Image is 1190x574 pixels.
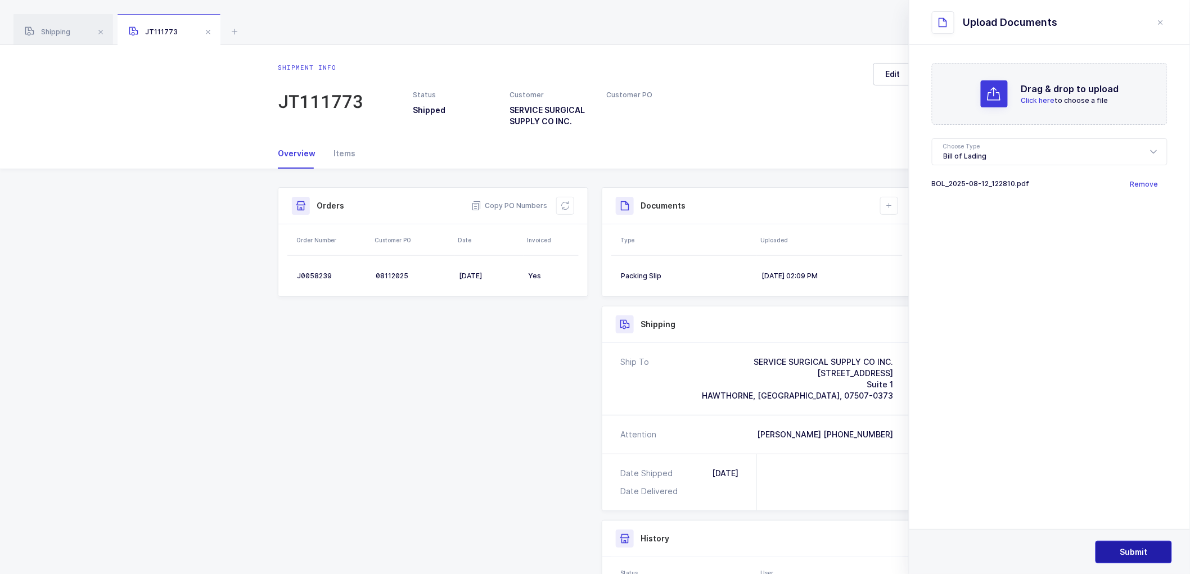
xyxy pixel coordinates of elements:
[620,486,682,497] div: Date Delivered
[641,533,669,544] h3: History
[459,272,519,281] div: [DATE]
[873,63,912,85] button: Edit
[621,272,752,281] div: Packing Slip
[297,272,367,281] div: J0058239
[620,429,656,440] div: Attention
[1021,96,1119,106] p: to choose a file
[510,105,593,127] h3: SERVICE SURGICAL SUPPLY CO INC.
[757,429,893,440] div: [PERSON_NAME] [PHONE_NUMBER]
[885,69,900,80] span: Edit
[1130,179,1159,190] button: Remove
[761,272,893,281] div: [DATE] 02:09 PM
[471,200,547,211] button: Copy PO Numbers
[702,356,893,368] div: SERVICE SURGICAL SUPPLY CO INC.
[527,236,575,245] div: Invoiced
[375,236,451,245] div: Customer PO
[760,236,899,245] div: Uploaded
[413,90,496,100] div: Status
[620,236,754,245] div: Type
[129,28,178,36] span: JT111773
[25,28,70,36] span: Shipping
[607,90,690,100] div: Customer PO
[413,105,496,116] h3: Shipped
[620,356,649,401] div: Ship To
[1154,16,1168,29] button: close drawer
[324,138,355,169] div: Items
[702,379,893,390] div: Suite 1
[278,63,363,72] div: Shipment info
[510,90,593,100] div: Customer
[376,272,450,281] div: 08112025
[702,368,893,379] div: [STREET_ADDRESS]
[963,16,1058,29] div: Upload Documents
[528,272,541,280] span: Yes
[712,468,738,479] div: [DATE]
[317,200,344,211] h3: Orders
[278,138,324,169] div: Overview
[1120,546,1148,558] span: Submit
[641,319,675,330] h3: Shipping
[296,236,368,245] div: Order Number
[641,200,686,211] h3: Documents
[932,179,1030,190] div: BOL_2025-08-12_122810.pdf
[620,468,677,479] div: Date Shipped
[1021,82,1119,96] h2: Drag & drop to upload
[1096,541,1172,563] button: Submit
[1021,96,1055,105] span: Click here
[702,391,893,400] span: HAWTHORNE, [GEOGRAPHIC_DATA], 07507-0373
[458,236,520,245] div: Date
